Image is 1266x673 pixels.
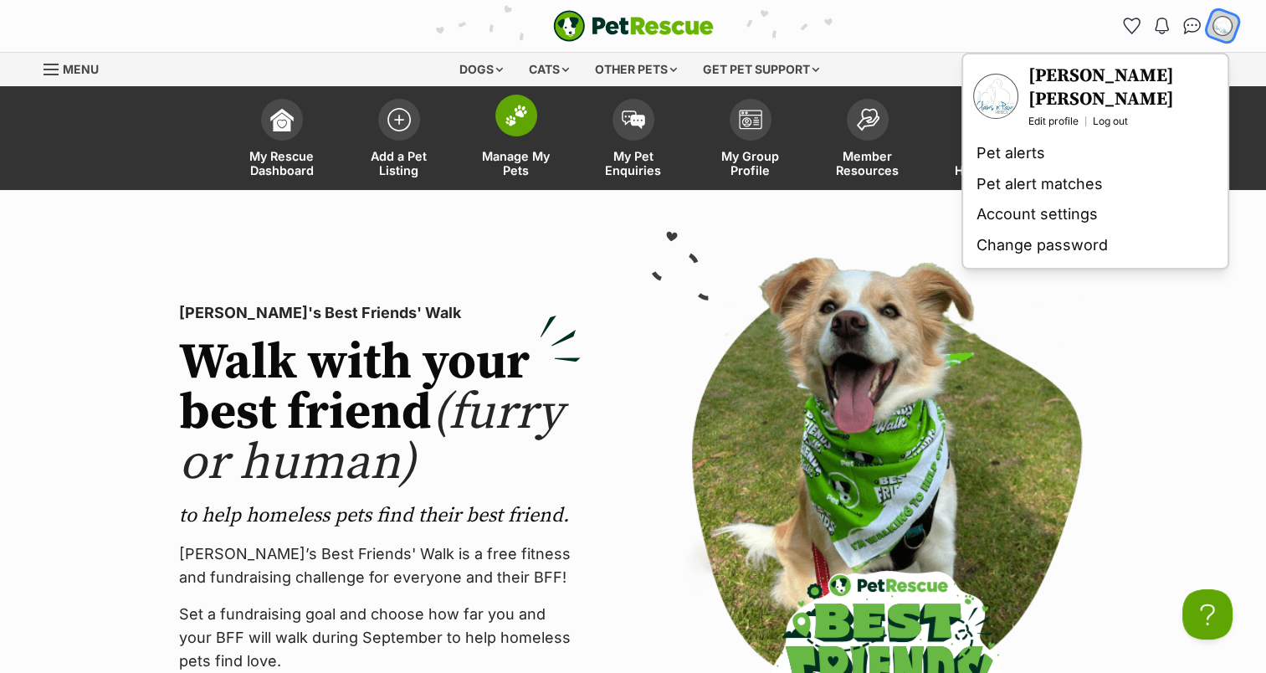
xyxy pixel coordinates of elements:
p: [PERSON_NAME]'s Best Friends' Walk [179,301,581,325]
a: Pet alert matches [970,169,1221,200]
button: Notifications [1149,13,1176,39]
img: Sarah Marie profile pic [1212,15,1233,37]
img: group-profile-icon-3fa3cf56718a62981997c0bc7e787c4b2cf8bcc04b72c1350f741eb67cf2f40e.svg [739,110,762,130]
a: Support Help Desk [926,90,1043,190]
img: dashboard-icon-eb2f2d2d3e046f16d808141f083e7271f6b2e854fb5c12c21221c1fb7104beca.svg [270,108,294,131]
a: Your profile [1028,64,1217,111]
img: Sarah Marie profile pic [975,75,1017,117]
span: Menu [63,62,99,76]
a: My Rescue Dashboard [223,90,341,190]
iframe: Help Scout Beacon - Open [1182,589,1233,640]
div: Dogs [448,53,515,86]
img: member-resources-icon-8e73f808a243e03378d46382f2149f9095a855e16c252ad45f914b54edf8863c.svg [856,108,879,131]
a: Member Resources [809,90,926,190]
a: Conversations [1179,13,1206,39]
img: add-pet-listing-icon-0afa8454b4691262ce3f59096e99ab1cd57d4a30225e0717b998d2c9b9846f56.svg [387,108,411,131]
span: Member Resources [830,149,905,177]
img: manage-my-pets-icon-02211641906a0b7f246fdf0571729dbe1e7629f14944591b6c1af311fb30b64b.svg [505,105,528,126]
img: notifications-46538b983faf8c2785f20acdc204bb7945ddae34d4c08c2a6579f10ce5e182be.svg [1155,18,1168,34]
a: Edit profile [1028,115,1079,128]
a: My Group Profile [692,90,809,190]
span: Support Help Desk [947,149,1023,177]
a: Change password [970,230,1221,261]
img: pet-enquiries-icon-7e3ad2cf08bfb03b45e93fb7055b45f3efa6380592205ae92323e6603595dc1f.svg [622,110,645,129]
span: My Rescue Dashboard [244,149,320,177]
div: Get pet support [691,53,831,86]
p: to help homeless pets find their best friend. [179,502,581,529]
p: Set a fundraising goal and choose how far you and your BFF will walk during September to help hom... [179,603,581,673]
a: Menu [44,53,110,83]
span: (furry or human) [179,382,563,495]
button: My account [1205,8,1239,43]
a: Favourites [1119,13,1146,39]
a: Manage My Pets [458,90,575,190]
h3: [PERSON_NAME] [PERSON_NAME] [1028,64,1217,111]
a: Account settings [970,199,1221,230]
div: Cats [517,53,581,86]
span: My Group Profile [713,149,788,177]
a: Pet alerts [970,138,1221,169]
a: Log out [1093,115,1128,128]
ul: Account quick links [1119,13,1236,39]
span: Add a Pet Listing [361,149,437,177]
h2: Walk with your best friend [179,338,581,489]
span: My Pet Enquiries [596,149,671,177]
img: logo-e224e6f780fb5917bec1dbf3a21bbac754714ae5b6737aabdf751b685950b380.svg [553,10,714,42]
div: Other pets [583,53,689,86]
span: Manage My Pets [479,149,554,177]
a: PetRescue [553,10,714,42]
a: Your profile [973,74,1018,119]
p: [PERSON_NAME]’s Best Friends' Walk is a free fitness and fundraising challenge for everyone and t... [179,542,581,589]
a: Add a Pet Listing [341,90,458,190]
a: My Pet Enquiries [575,90,692,190]
img: chat-41dd97257d64d25036548639549fe6c8038ab92f7586957e7f3b1b290dea8141.svg [1183,18,1201,34]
